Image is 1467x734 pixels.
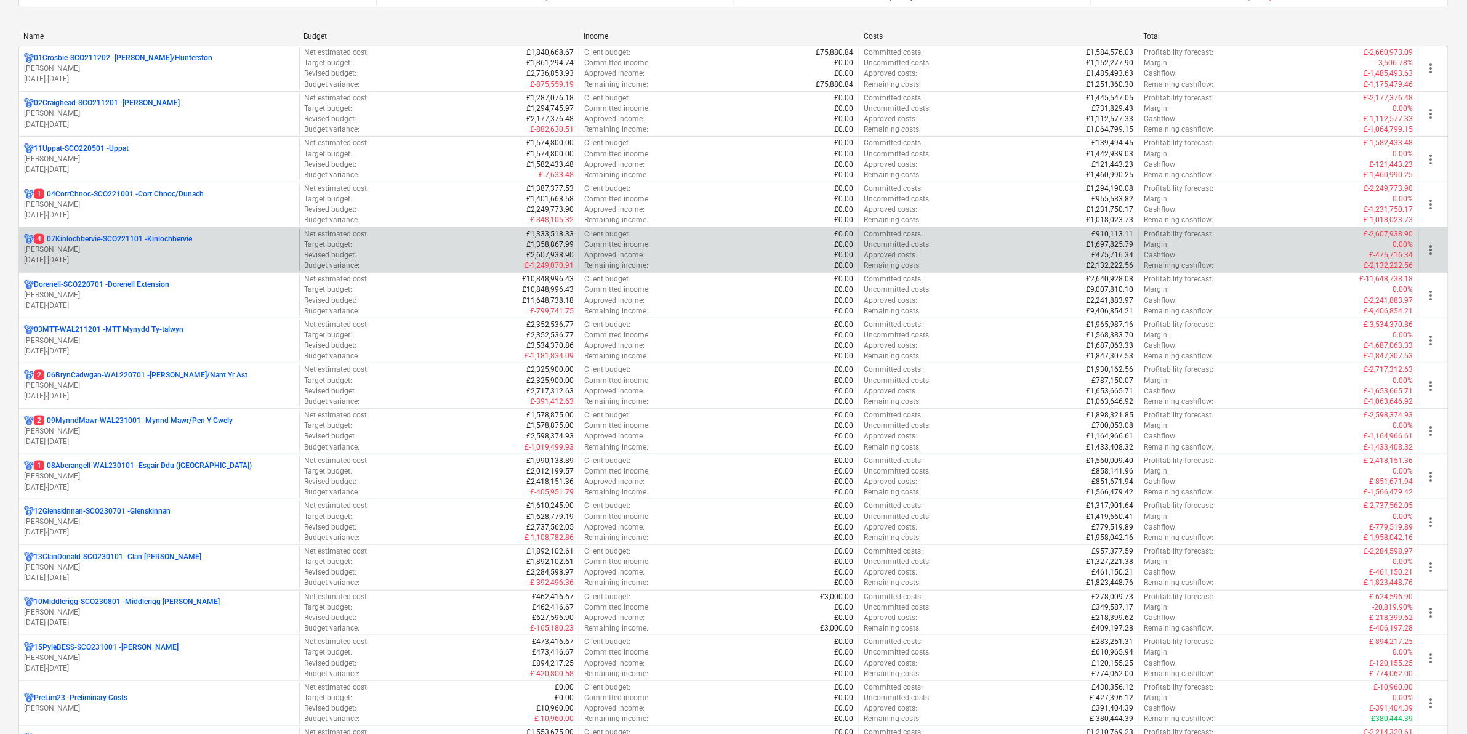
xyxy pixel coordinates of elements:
[34,461,252,471] p: 08Aberangell-WAL230101 - Esgair Ddu ([GEOGRAPHIC_DATA])
[34,189,204,200] p: 04CorrChnoc-SCO221001 - Corr Chnoc/Dunach
[24,370,34,381] div: Project has multi currencies enabled
[530,215,574,225] p: £-848,105.32
[1405,675,1467,734] iframe: Chat Widget
[864,296,918,306] p: Approved costs :
[864,306,922,317] p: Remaining costs :
[584,159,645,170] p: Approved income :
[1364,296,1413,306] p: £-2,241,883.97
[24,426,294,437] p: [PERSON_NAME]
[24,552,294,583] div: 13ClanDonald-SCO230101 -Clan [PERSON_NAME][PERSON_NAME][DATE]-[DATE]
[1144,103,1169,114] p: Margin :
[1091,138,1133,148] p: £139,494.45
[835,215,854,225] p: £0.00
[864,215,922,225] p: Remaining costs :
[24,618,294,628] p: [DATE] - [DATE]
[24,552,34,562] div: Project has multi currencies enabled
[1424,605,1439,620] span: more_vert
[525,260,574,271] p: £-1,249,070.91
[305,240,353,250] p: Target budget :
[816,79,854,90] p: £75,880.84
[864,250,918,260] p: Approved costs :
[24,517,294,527] p: [PERSON_NAME]
[24,164,294,175] p: [DATE] - [DATE]
[1144,296,1177,306] p: Cashflow :
[526,47,574,58] p: £1,840,668.67
[24,506,34,517] div: Project has multi currencies enabled
[24,391,294,401] p: [DATE] - [DATE]
[1086,260,1133,271] p: £2,132,222.56
[1144,159,1177,170] p: Cashflow :
[864,47,923,58] p: Committed costs :
[1424,379,1439,393] span: more_vert
[24,119,294,130] p: [DATE] - [DATE]
[835,68,854,79] p: £0.00
[1364,215,1413,225] p: £-1,018,023.73
[24,642,34,653] div: Project has multi currencies enabled
[1424,469,1439,484] span: more_vert
[305,320,369,330] p: Net estimated cost :
[1144,250,1177,260] p: Cashflow :
[34,325,183,335] p: 03MTT-WAL211201 - MTT Mynydd Ty-talwyn
[864,93,923,103] p: Committed costs :
[34,189,44,199] span: 1
[526,204,574,215] p: £2,249,773.90
[1144,215,1213,225] p: Remaining cashflow :
[305,170,360,180] p: Budget variance :
[1144,204,1177,215] p: Cashflow :
[305,138,369,148] p: Net estimated cost :
[34,693,127,703] p: PreLim23 - Preliminary Costs
[1086,170,1133,180] p: £1,460,990.25
[24,234,34,244] div: Project has multi currencies enabled
[1086,240,1133,250] p: £1,697,825.79
[864,58,931,68] p: Uncommitted costs :
[1144,260,1213,271] p: Remaining cashflow :
[305,284,353,295] p: Target budget :
[1364,124,1413,135] p: £-1,064,799.15
[522,296,574,306] p: £11,648,738.18
[305,260,360,271] p: Budget variance :
[584,183,630,194] p: Client budget :
[24,416,294,447] div: 209MynndMawr-WAL231001 -Mynnd Mawr/Pen Y Gwely[PERSON_NAME][DATE]-[DATE]
[864,79,922,90] p: Remaining costs :
[1144,240,1169,250] p: Margin :
[1086,124,1133,135] p: £1,064,799.15
[835,296,854,306] p: £0.00
[835,306,854,317] p: £0.00
[522,284,574,295] p: £10,848,996.43
[530,306,574,317] p: £-799,741.75
[584,47,630,58] p: Client budget :
[305,159,357,170] p: Revised budget :
[305,194,353,204] p: Target budget :
[584,215,648,225] p: Remaining income :
[1144,170,1213,180] p: Remaining cashflow :
[24,693,294,714] div: PreLim23 -Preliminary Costs[PERSON_NAME]
[305,274,369,284] p: Net estimated cost :
[1144,68,1177,79] p: Cashflow :
[526,159,574,170] p: £1,582,433.48
[24,527,294,538] p: [DATE] - [DATE]
[24,53,294,84] div: 01Crosbie-SCO211202 -[PERSON_NAME]/Hunterston[PERSON_NAME][DATE]-[DATE]
[1364,47,1413,58] p: £-2,660,973.09
[584,284,650,295] p: Committed income :
[1144,149,1169,159] p: Margin :
[1144,183,1213,194] p: Profitability forecast :
[24,143,34,154] div: Project has multi currencies enabled
[24,200,294,210] p: [PERSON_NAME]
[584,79,648,90] p: Remaining income :
[526,183,574,194] p: £1,387,377.53
[864,149,931,159] p: Uncommitted costs :
[34,552,201,562] p: 13ClanDonald-SCO230101 - Clan [PERSON_NAME]
[24,108,294,119] p: [PERSON_NAME]
[584,124,648,135] p: Remaining income :
[305,47,369,58] p: Net estimated cost :
[526,68,574,79] p: £2,736,853.93
[526,250,574,260] p: £2,607,938.90
[1364,183,1413,194] p: £-2,249,773.90
[1424,560,1439,575] span: more_vert
[526,103,574,114] p: £1,294,745.97
[24,642,294,674] div: 15PyleBESS-SCO231001 -[PERSON_NAME][PERSON_NAME][DATE]-[DATE]
[864,68,918,79] p: Approved costs :
[24,346,294,357] p: [DATE] - [DATE]
[864,320,923,330] p: Committed costs :
[1377,58,1413,68] p: -3,506.78%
